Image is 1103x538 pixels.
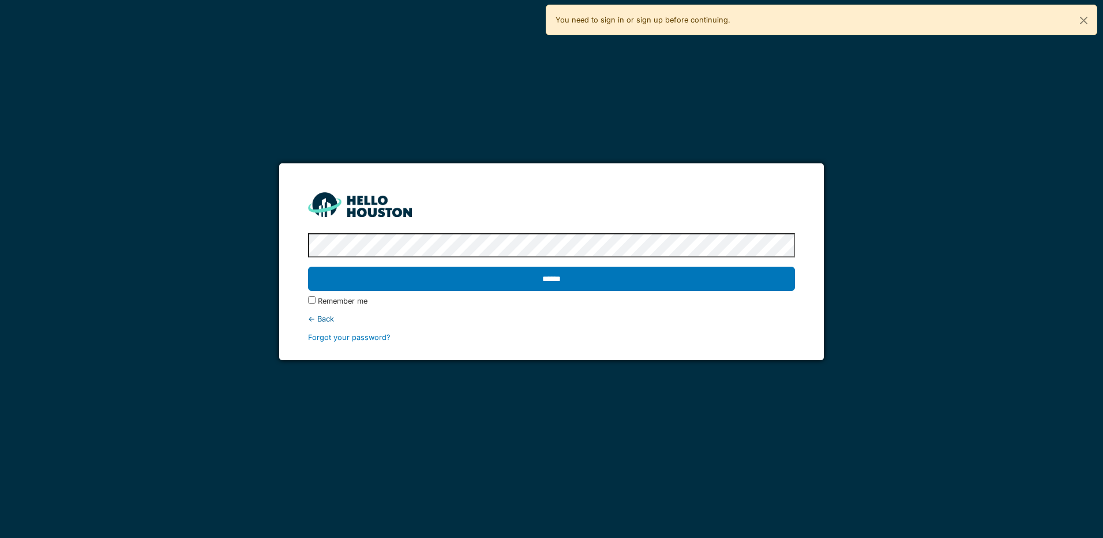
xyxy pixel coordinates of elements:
div: You need to sign in or sign up before continuing. [546,5,1097,35]
button: Close [1071,5,1097,36]
img: HH_line-BYnF2_Hg.png [308,192,412,217]
label: Remember me [318,296,367,307]
a: Forgot your password? [308,333,391,342]
div: ← Back [308,313,794,324]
